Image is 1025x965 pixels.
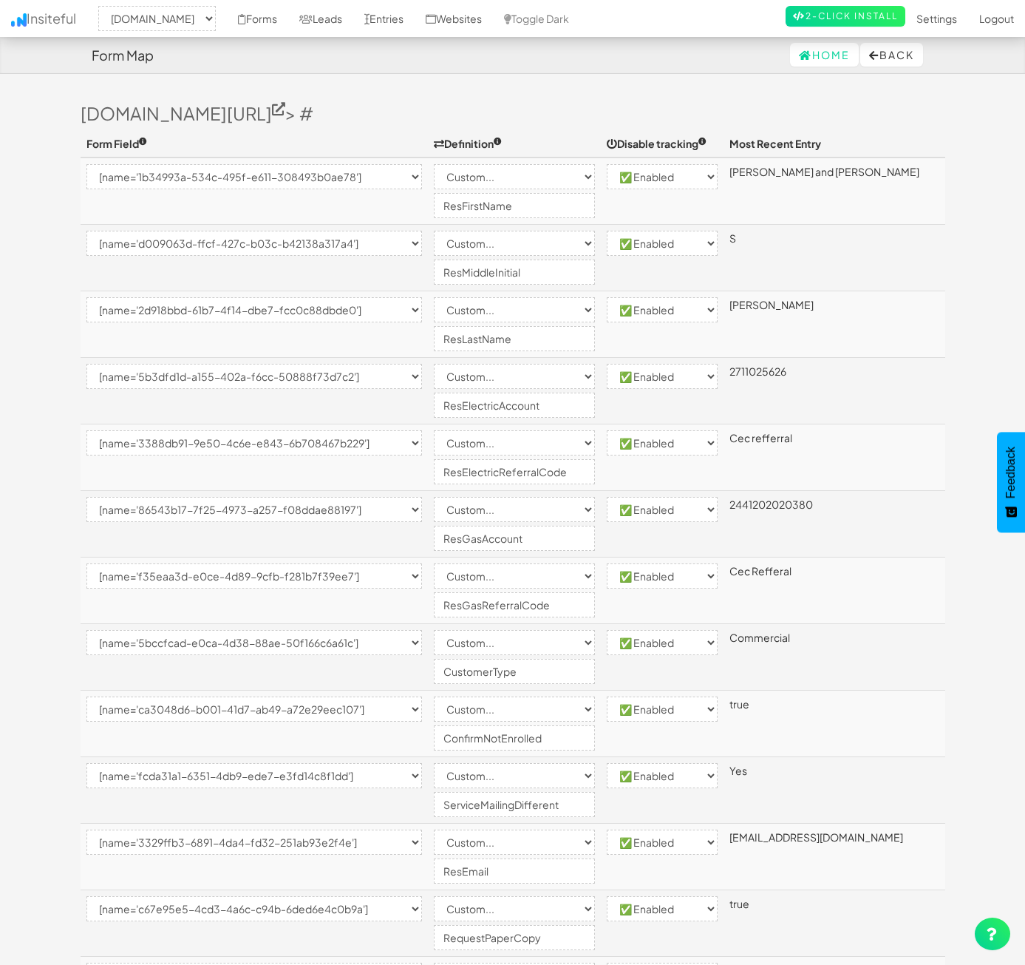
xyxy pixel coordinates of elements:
td: S [723,225,945,291]
td: Yes [723,757,945,824]
span: Definition [434,137,502,150]
a: [DOMAIN_NAME][URL] [81,102,285,124]
input: Enter custom definition... [434,193,595,218]
td: [PERSON_NAME] and [PERSON_NAME] [723,158,945,225]
button: Feedback - Show survey [997,432,1025,532]
td: [PERSON_NAME] [723,291,945,358]
td: 2711025626 [723,358,945,424]
input: Enter custom definition... [434,725,595,751]
input: Enter custom definition... [434,260,595,285]
input: Enter custom definition... [434,859,595,884]
span: Form Field [86,137,147,150]
a: 2-Click Install [786,6,905,27]
th: Most Recent Entry [723,130,945,158]
span: Feedback [1004,447,1018,498]
h4: Form Map [92,48,154,63]
td: true [723,691,945,757]
button: Back [860,43,923,67]
input: Enter custom definition... [434,526,595,551]
input: Enter custom definition... [434,393,595,418]
td: Cec Refferal [723,558,945,624]
input: Enter custom definition... [434,925,595,950]
span: Disable tracking [607,137,706,150]
td: Cec refferral [723,424,945,491]
a: Home [790,43,859,67]
td: [EMAIL_ADDRESS][DOMAIN_NAME] [723,824,945,890]
img: icon.png [11,13,27,27]
td: Commercial [723,624,945,691]
input: Enter custom definition... [434,326,595,351]
h3: > # [81,104,945,123]
input: Enter custom definition... [434,659,595,684]
td: true [723,890,945,957]
input: Enter custom definition... [434,592,595,617]
input: Enter custom definition... [434,792,595,817]
td: 2441202020380 [723,491,945,558]
input: Enter custom definition... [434,459,595,484]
